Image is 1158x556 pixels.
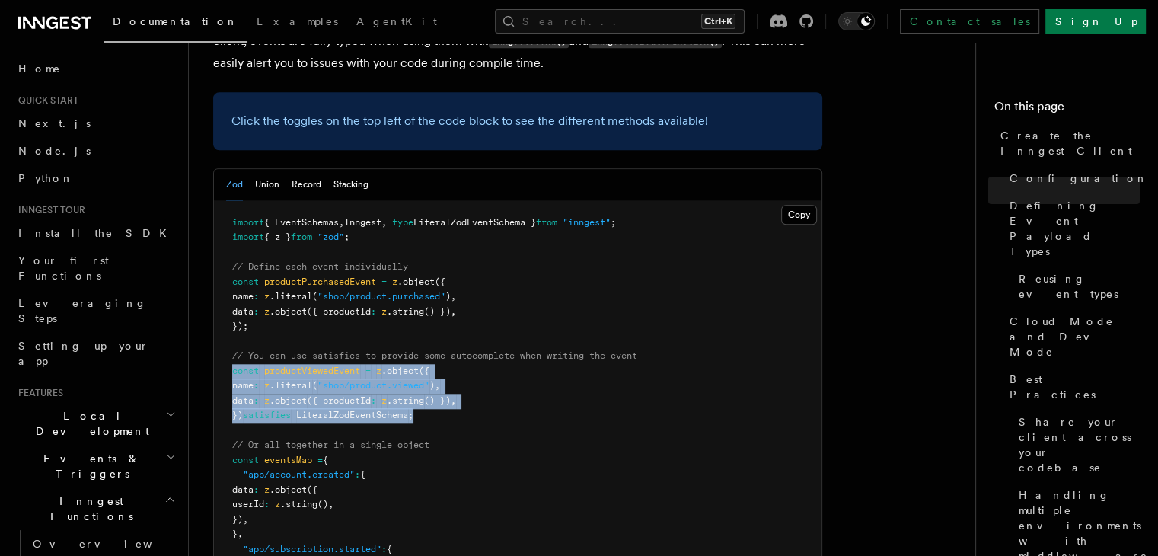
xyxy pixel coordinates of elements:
a: Node.js [12,137,179,165]
span: { EventSchemas [264,217,339,228]
span: ) [429,380,435,391]
span: "shop/product.viewed" [317,380,429,391]
span: Reusing event types [1019,271,1140,302]
span: data [232,306,254,317]
a: Your first Functions [12,247,179,289]
button: Record [292,169,321,200]
span: : [264,499,270,510]
span: .object [381,366,419,376]
span: = [381,276,387,287]
span: () }) [424,306,451,317]
span: data [232,484,254,495]
span: .object [270,395,307,406]
span: }) [232,514,243,525]
span: z [264,306,270,317]
span: z [376,366,381,376]
a: Python [12,165,179,192]
span: "inngest" [563,217,611,228]
span: Leveraging Steps [18,297,147,324]
span: , [435,380,440,391]
span: : [371,395,376,406]
span: z [392,276,397,287]
span: ({ [435,276,445,287]
button: Stacking [333,169,368,200]
a: Share your client across your codebase [1013,408,1140,481]
span: data [232,395,254,406]
span: z [264,291,270,302]
span: z [264,380,270,391]
span: : [254,380,259,391]
span: : [254,306,259,317]
a: Reusing event types [1013,265,1140,308]
span: name [232,380,254,391]
span: , [339,217,344,228]
button: Search...Ctrl+K [495,9,745,34]
a: Leveraging Steps [12,289,179,332]
span: import [232,232,264,242]
span: , [328,499,333,510]
span: "shop/product.purchased" [317,291,445,302]
span: LiteralZodEventSchema } [413,217,536,228]
span: : [254,484,259,495]
span: ({ productId [307,395,371,406]
span: "app/subscription.started" [243,544,381,554]
span: Examples [257,15,338,27]
span: eventsMap [264,455,312,465]
span: { z } [264,232,291,242]
span: Documentation [113,15,238,27]
span: import [232,217,264,228]
span: satisfies [243,410,291,420]
a: Install the SDK [12,219,179,247]
button: Union [255,169,279,200]
button: Toggle dark mode [838,12,875,30]
span: from [536,217,557,228]
span: Cloud Mode and Dev Mode [1010,314,1140,359]
span: ; [344,232,349,242]
span: } [232,529,238,539]
a: Next.js [12,110,179,137]
span: type [392,217,413,228]
span: ; [408,410,413,420]
a: Setting up your app [12,332,179,375]
span: Inngest Functions [12,494,164,524]
span: ({ [419,366,429,376]
span: Inngest tour [12,204,85,216]
span: ) [445,291,451,302]
span: LiteralZodEventSchema [296,410,408,420]
span: Defining Event Payload Types [1010,198,1140,259]
span: { [323,455,328,465]
span: ; [611,217,616,228]
span: name [232,291,254,302]
span: const [232,366,259,376]
span: : [381,544,387,554]
span: ({ [307,484,317,495]
span: Your first Functions [18,254,109,282]
a: Configuration [1003,165,1140,192]
span: z [264,484,270,495]
span: z [264,395,270,406]
span: Best Practices [1010,372,1140,402]
span: : [254,395,259,406]
a: AgentKit [347,5,446,41]
span: .literal [270,291,312,302]
span: Setting up your app [18,340,149,367]
span: .object [270,484,307,495]
span: ( [312,291,317,302]
span: "zod" [317,232,344,242]
a: Documentation [104,5,247,43]
span: Configuration [1010,171,1148,186]
span: .object [270,306,307,317]
a: Home [12,55,179,82]
span: // Or all together in a single object [232,439,429,450]
span: , [243,514,248,525]
span: ({ productId [307,306,371,317]
span: Events & Triggers [12,451,166,481]
span: const [232,276,259,287]
a: Contact sales [900,9,1039,34]
h4: On this page [994,97,1140,122]
button: Zod [226,169,243,200]
button: Events & Triggers [12,445,179,487]
span: Quick start [12,94,78,107]
span: , [381,217,387,228]
span: const [232,455,259,465]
